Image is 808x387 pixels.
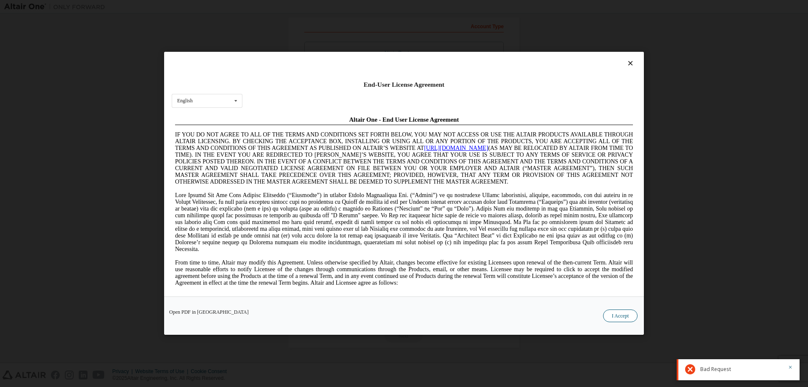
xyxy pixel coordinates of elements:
[700,366,731,373] span: Bad Request
[172,81,636,89] div: End-User License Agreement
[177,99,193,104] div: English
[252,32,316,38] a: [URL][DOMAIN_NAME]
[3,79,461,139] span: Lore Ipsumd Sit Ame Cons Adipisc Elitseddo (“Eiusmodte”) in utlabor Etdolo Magnaaliqua Eni. (“Adm...
[169,310,249,315] a: Open PDF in [GEOGRAPHIC_DATA]
[3,147,461,173] span: From time to time, Altair may modify this Agreement. Unless otherwise specified by Altair, change...
[3,19,461,72] span: IF YOU DO NOT AGREE TO ALL OF THE TERMS AND CONDITIONS SET FORTH BELOW, YOU MAY NOT ACCESS OR USE...
[178,3,287,10] span: Altair One - End User License Agreement
[603,310,638,323] button: I Accept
